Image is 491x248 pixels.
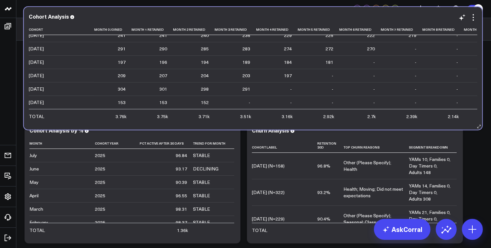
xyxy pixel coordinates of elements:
[29,24,94,35] th: Cohort
[332,99,333,106] div: -
[252,138,317,153] th: Cohort Label
[242,59,250,65] div: 189
[159,32,167,39] div: 241
[374,219,430,240] a: AskCorral
[234,5,249,12] a: DHRC
[363,5,371,13] div: MQ
[323,113,334,120] div: 2.92k
[201,86,209,92] div: 298
[29,138,95,149] th: Month
[176,179,187,186] div: 90.39
[95,179,105,186] div: 2025
[373,72,375,79] div: -
[252,216,285,222] div: [DATE] (N=229)
[290,99,292,106] div: -
[193,166,219,172] div: DECLINING
[193,179,210,186] div: STABLE
[115,113,127,120] div: 3.76k
[193,152,210,159] div: STABLE
[456,45,458,52] div: -
[29,32,44,39] div: [DATE]
[173,24,215,35] th: Month 2 Retained
[193,138,234,149] th: Trend For Month
[193,206,210,212] div: STABLE
[403,7,406,11] span: +
[118,72,126,79] div: 209
[317,163,330,169] div: 96.8%
[29,99,44,106] div: [DATE]
[415,86,416,92] div: -
[193,219,210,226] div: STABLE
[201,32,209,39] div: 240
[448,113,459,120] div: 2.14k
[157,113,168,120] div: 3.75k
[415,45,416,52] div: -
[29,113,44,120] div: TOTAL
[252,227,267,234] div: TOTAL
[422,24,464,35] th: Month 8 Retained
[382,5,390,13] div: CB
[176,206,187,212] div: 98.31
[118,32,126,39] div: 241
[118,86,126,92] div: 304
[29,45,44,52] div: [DATE]
[132,24,173,35] th: Month 1 Retained
[242,72,250,79] div: 203
[201,99,209,106] div: 152
[29,13,69,20] div: Cohort Analysis
[95,219,105,226] div: 2025
[201,72,209,79] div: 204
[456,59,458,65] div: -
[343,186,403,199] div: Health; Moving; Did not meet expectations
[381,24,422,35] th: Month 7 Retained
[343,212,403,225] div: Other (Please Specify); Seasonal; Classes
[406,113,417,120] div: 2.39k
[343,138,409,153] th: Top Churn Reasons
[94,24,132,35] th: Month 0 Joined
[456,72,458,79] div: -
[325,32,333,39] div: 225
[409,209,451,229] div: YAMs 21, Families 0, Day Timers 0, Adults 208
[372,5,380,13] div: AM
[193,192,210,199] div: STABLE
[367,113,376,120] div: 2.7k
[242,32,250,39] div: 236
[29,166,39,172] div: June
[201,59,209,65] div: 194
[415,72,416,79] div: -
[118,59,126,65] div: 197
[367,32,375,39] div: 222
[373,99,375,106] div: -
[159,45,167,52] div: 290
[176,166,187,172] div: 93.17
[159,86,167,92] div: 301
[29,72,44,79] div: [DATE]
[284,32,292,39] div: 229
[29,227,45,234] div: TOTAL
[353,5,361,13] div: AL
[240,113,251,120] div: 3.51k
[409,138,457,153] th: Segment Breakdown
[373,86,375,92] div: -
[284,72,292,79] div: 197
[29,152,37,159] div: July
[415,99,416,106] div: -
[29,127,83,134] div: Cohort Analysis by %
[201,45,209,52] div: 285
[29,219,48,226] div: February
[215,24,256,35] th: Month 3 Retained
[401,5,409,13] button: +
[456,99,458,106] div: -
[159,99,167,106] div: 153
[339,24,381,35] th: Month 6 Retained
[29,206,43,212] div: March
[317,216,330,222] div: 90.4%
[176,192,187,199] div: 96.55
[256,24,298,35] th: Month 4 Retained
[29,86,44,92] div: [DATE]
[29,179,39,186] div: May
[409,156,451,176] div: YAMs 10, Families 0, Day Timers 0, Adults 148
[298,24,339,35] th: Month 5 Retained
[177,227,188,234] div: 1.36k
[317,138,343,153] th: Retention 30d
